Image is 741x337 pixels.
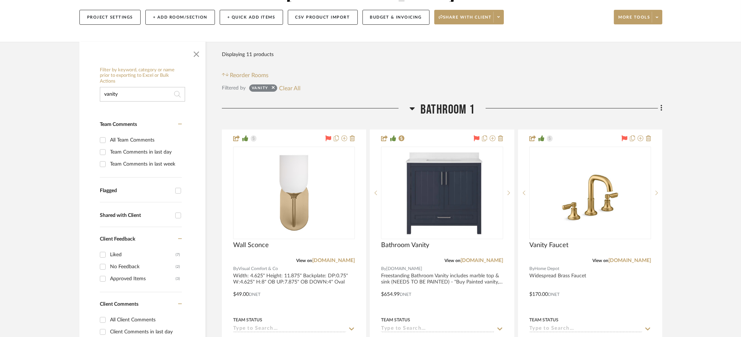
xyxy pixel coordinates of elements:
[100,213,172,219] div: Shared with Client
[529,265,534,272] span: By
[100,302,138,307] span: Client Comments
[100,237,135,242] span: Client Feedback
[233,317,262,323] div: Team Status
[145,10,215,25] button: + Add Room/Section
[222,84,246,92] div: Filtered by
[233,241,269,249] span: Wall Sconce
[279,83,301,93] button: Clear All
[381,241,429,249] span: Bathroom Vanity
[529,326,642,333] input: Type to Search…
[608,258,651,263] a: [DOMAIN_NAME]
[614,10,662,24] button: More tools
[176,261,180,273] div: (2)
[110,146,180,158] div: Team Comments in last day
[534,265,559,272] span: Home Depot
[252,86,268,93] div: vanity
[592,258,608,263] span: View on
[233,326,346,333] input: Type to Search…
[110,249,176,261] div: Liked
[100,188,172,194] div: Flagged
[230,71,269,80] span: Reorder Rooms
[100,122,137,127] span: Team Comments
[288,10,358,25] button: CSV Product Import
[222,71,269,80] button: Reorder Rooms
[222,47,274,62] div: Displaying 11 products
[434,10,504,24] button: Share with client
[79,10,141,25] button: Project Settings
[233,265,238,272] span: By
[420,102,475,118] span: Bathroom 1
[439,15,492,25] span: Share with client
[296,258,312,263] span: View on
[618,15,650,25] span: More tools
[176,273,180,285] div: (3)
[176,249,180,261] div: (7)
[362,10,430,25] button: Budget & Invoicing
[529,317,558,323] div: Team Status
[312,258,355,263] a: [DOMAIN_NAME]
[110,273,176,285] div: Approved Items
[386,265,422,272] span: [DOMAIN_NAME]
[381,317,410,323] div: Team Status
[238,265,278,272] span: Visual Comfort & Co
[460,258,503,263] a: [DOMAIN_NAME]
[100,87,185,102] input: Search within 11 results
[381,326,494,333] input: Type to Search…
[220,10,283,25] button: + Quick Add Items
[529,241,568,249] span: Vanity Faucet
[444,258,460,263] span: View on
[393,147,491,238] img: Bathroom Vanity
[381,265,386,272] span: By
[110,134,180,146] div: All Team Comments
[100,67,185,84] h6: Filter by keyword, category or name prior to exporting to Excel or Bulk Actions
[545,147,636,238] img: Vanity Faucet
[110,261,176,273] div: No Feedback
[110,158,180,170] div: Team Comments in last week
[110,314,180,326] div: All Client Comments
[381,147,502,239] div: 0
[248,147,340,238] img: Wall Sconce
[189,45,204,60] button: Close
